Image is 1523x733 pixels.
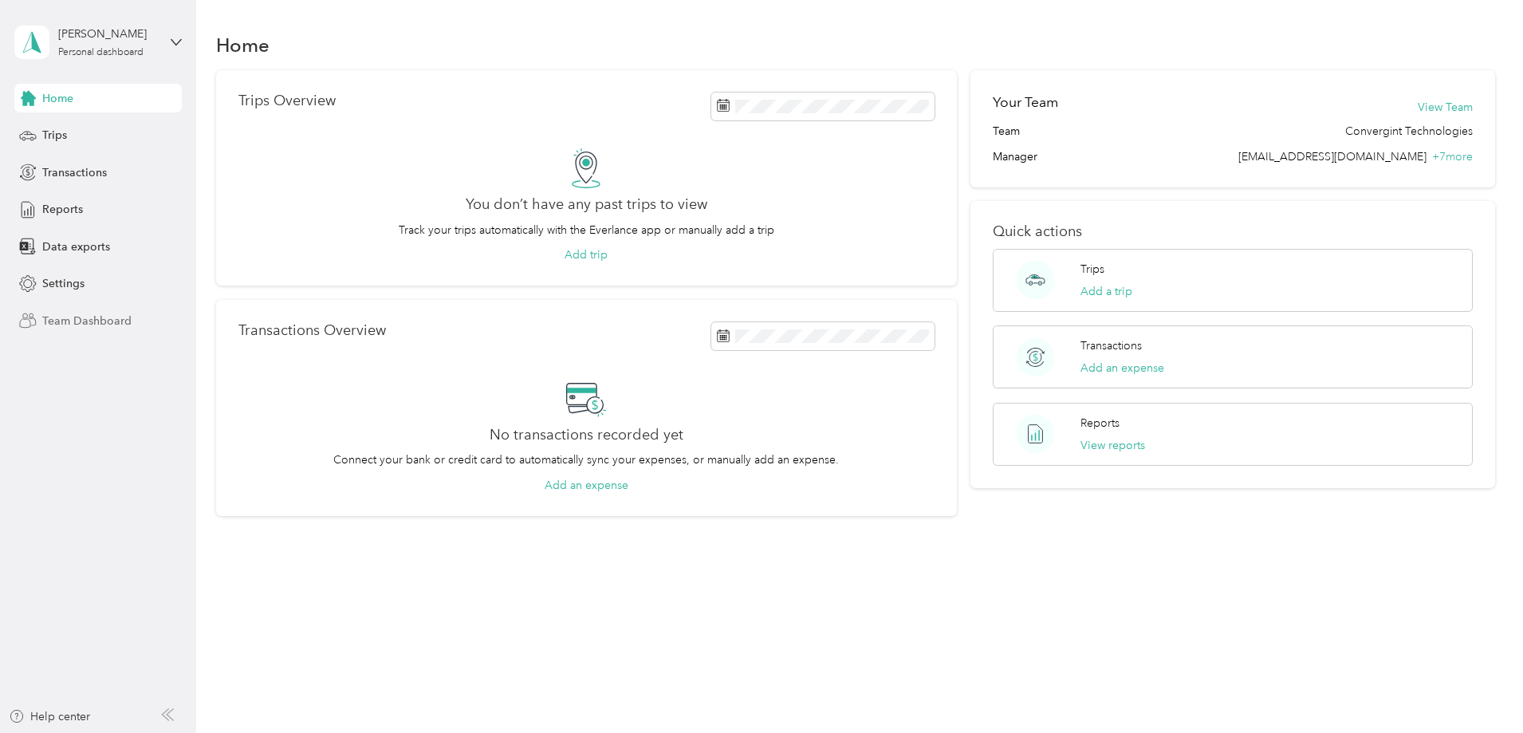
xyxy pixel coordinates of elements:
[42,313,132,329] span: Team Dashboard
[238,93,336,109] p: Trips Overview
[1080,360,1164,376] button: Add an expense
[333,451,839,468] p: Connect your bank or credit card to automatically sync your expenses, or manually add an expense.
[216,37,270,53] h1: Home
[42,127,67,144] span: Trips
[238,322,386,339] p: Transactions Overview
[58,48,144,57] div: Personal dashboard
[1080,437,1145,454] button: View reports
[565,246,608,263] button: Add trip
[1345,123,1473,140] span: Convergint Technologies
[42,164,107,181] span: Transactions
[399,222,774,238] p: Track your trips automatically with the Everlance app or manually add a trip
[1080,283,1132,300] button: Add a trip
[1434,644,1523,733] iframe: Everlance-gr Chat Button Frame
[42,275,85,292] span: Settings
[993,123,1020,140] span: Team
[993,93,1058,112] h2: Your Team
[490,427,683,443] h2: No transactions recorded yet
[1080,415,1120,432] p: Reports
[545,477,628,494] button: Add an expense
[466,196,707,213] h2: You don’t have any past trips to view
[9,708,90,725] button: Help center
[42,90,73,107] span: Home
[993,223,1473,240] p: Quick actions
[993,148,1037,165] span: Manager
[1238,150,1427,164] span: [EMAIL_ADDRESS][DOMAIN_NAME]
[1432,150,1473,164] span: + 7 more
[42,238,110,255] span: Data exports
[1080,337,1142,354] p: Transactions
[1418,99,1473,116] button: View Team
[58,26,158,42] div: [PERSON_NAME]
[42,201,83,218] span: Reports
[1080,261,1104,278] p: Trips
